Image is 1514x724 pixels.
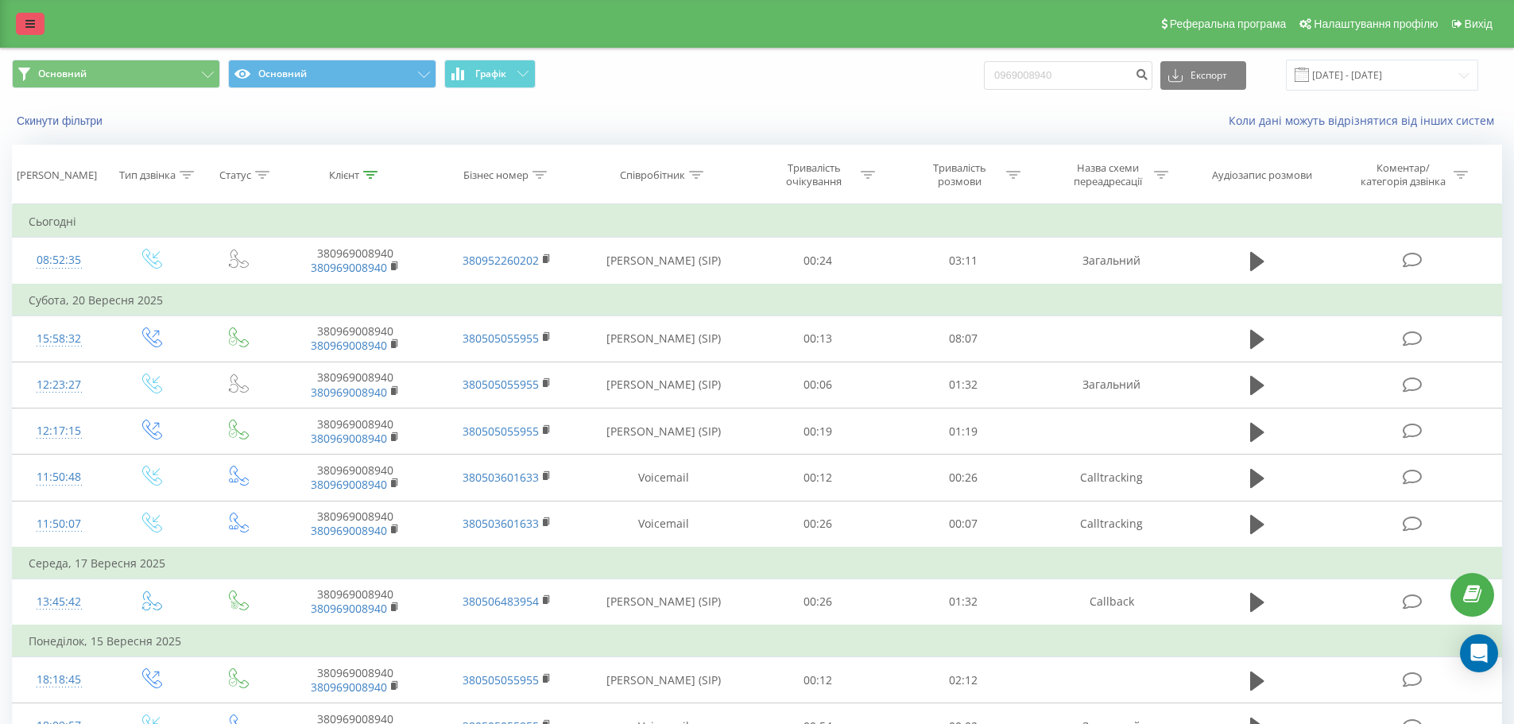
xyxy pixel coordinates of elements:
[745,657,891,703] td: 00:12
[311,260,387,275] a: 380969008940
[311,523,387,538] a: 380969008940
[29,587,90,618] div: 13:45:42
[280,362,431,408] td: 380969008940
[463,672,539,687] a: 380505055955
[583,408,745,455] td: [PERSON_NAME] (SIP)
[1036,579,1187,625] td: Callback
[463,470,539,485] a: 380503601633
[13,206,1502,238] td: Сьогодні
[228,60,436,88] button: Основний
[583,238,745,285] td: [PERSON_NAME] (SIP)
[29,509,90,540] div: 11:50:07
[280,657,431,703] td: 380969008940
[29,462,90,493] div: 11:50:48
[745,455,891,501] td: 00:12
[280,238,431,285] td: 380969008940
[1036,501,1187,548] td: Calltracking
[463,424,539,439] a: 380505055955
[1314,17,1438,30] span: Налаштування профілю
[583,579,745,625] td: [PERSON_NAME] (SIP)
[1465,17,1493,30] span: Вихід
[891,455,1036,501] td: 00:26
[583,362,745,408] td: [PERSON_NAME] (SIP)
[984,61,1152,90] input: Пошук за номером
[1229,113,1502,128] a: Коли дані можуть відрізнятися вiд інших систем
[311,431,387,446] a: 380969008940
[583,316,745,362] td: [PERSON_NAME] (SIP)
[463,168,529,182] div: Бізнес номер
[119,168,176,182] div: Тип дзвінка
[891,362,1036,408] td: 01:32
[280,579,431,625] td: 380969008940
[772,161,857,188] div: Тривалість очікування
[29,664,90,695] div: 18:18:45
[29,370,90,401] div: 12:23:27
[444,60,536,88] button: Графік
[29,245,90,276] div: 08:52:35
[1160,61,1246,90] button: Експорт
[745,238,891,285] td: 00:24
[311,679,387,695] a: 380969008940
[12,114,110,128] button: Скинути фільтри
[280,501,431,548] td: 380969008940
[29,323,90,354] div: 15:58:32
[29,416,90,447] div: 12:17:15
[745,408,891,455] td: 00:19
[745,501,891,548] td: 00:26
[1357,161,1450,188] div: Коментар/категорія дзвінка
[891,408,1036,455] td: 01:19
[329,168,359,182] div: Клієнт
[1036,455,1187,501] td: Calltracking
[1212,168,1312,182] div: Аудіозапис розмови
[745,579,891,625] td: 00:26
[219,168,251,182] div: Статус
[280,316,431,362] td: 380969008940
[311,385,387,400] a: 380969008940
[12,60,220,88] button: Основний
[463,377,539,392] a: 380505055955
[1460,634,1498,672] div: Open Intercom Messenger
[280,455,431,501] td: 380969008940
[13,625,1502,657] td: Понеділок, 15 Вересня 2025
[583,455,745,501] td: Voicemail
[311,477,387,492] a: 380969008940
[463,253,539,268] a: 380952260202
[38,68,87,80] span: Основний
[745,362,891,408] td: 00:06
[891,316,1036,362] td: 08:07
[583,657,745,703] td: [PERSON_NAME] (SIP)
[891,238,1036,285] td: 03:11
[311,601,387,616] a: 380969008940
[1036,362,1187,408] td: Загальний
[1170,17,1287,30] span: Реферальна програма
[891,579,1036,625] td: 01:32
[917,161,1002,188] div: Тривалість розмови
[280,408,431,455] td: 380969008940
[13,285,1502,316] td: Субота, 20 Вересня 2025
[745,316,891,362] td: 00:13
[583,501,745,548] td: Voicemail
[1065,161,1150,188] div: Назва схеми переадресації
[13,548,1502,579] td: Середа, 17 Вересня 2025
[891,657,1036,703] td: 02:12
[311,338,387,353] a: 380969008940
[1036,238,1187,285] td: Загальний
[475,68,506,79] span: Графік
[463,594,539,609] a: 380506483954
[463,331,539,346] a: 380505055955
[463,516,539,531] a: 380503601633
[891,501,1036,548] td: 00:07
[620,168,685,182] div: Співробітник
[17,168,97,182] div: [PERSON_NAME]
